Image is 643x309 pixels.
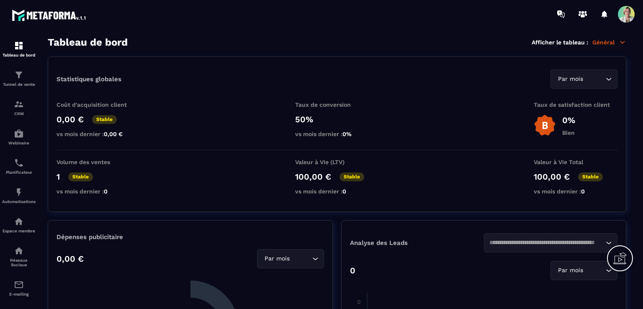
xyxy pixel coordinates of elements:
img: automations [14,129,24,139]
p: vs mois dernier : [295,131,379,137]
p: Espace membre [2,229,36,233]
p: 50% [295,114,379,124]
img: formation [14,99,24,109]
span: 0 [104,188,108,195]
p: Coût d'acquisition client [57,101,140,108]
p: vs mois dernier : [295,188,379,195]
span: Par mois [262,254,291,263]
div: Search for option [550,70,617,89]
a: formationformationTableau de bord [2,34,36,64]
a: formationformationCRM [2,93,36,122]
span: Par mois [556,266,585,275]
img: social-network [14,246,24,256]
p: 0% [562,115,575,125]
p: Stable [340,173,364,181]
img: automations [14,187,24,197]
p: Planificateur [2,170,36,175]
span: 0 [342,188,346,195]
div: Search for option [550,261,617,280]
p: 100,00 € [295,172,331,182]
p: Général [592,39,626,46]
p: 0,00 € [57,254,84,264]
p: Stable [578,173,603,181]
img: formation [14,70,24,80]
span: 0% [342,131,352,137]
input: Search for option [585,266,604,275]
p: Bien [562,129,575,136]
div: Search for option [484,233,618,252]
p: vs mois dernier : [57,131,140,137]
img: logo [12,8,87,23]
h3: Tableau de bord [48,36,128,48]
p: 0 [350,265,355,276]
p: E-mailing [2,292,36,296]
img: scheduler [14,158,24,168]
p: Réseaux Sociaux [2,258,36,267]
p: Valeur à Vie Total [534,159,617,165]
p: Analyse des Leads [350,239,484,247]
img: email [14,280,24,290]
a: formationformationTunnel de vente [2,64,36,93]
p: Stable [92,115,117,124]
a: automationsautomationsEspace membre [2,210,36,239]
span: 0,00 € [104,131,123,137]
a: emailemailE-mailing [2,273,36,303]
p: Taux de conversion [295,101,379,108]
p: Stable [68,173,93,181]
span: Par mois [556,75,585,84]
p: CRM [2,111,36,116]
p: Volume des ventes [57,159,140,165]
p: 0,00 € [57,114,84,124]
p: Valeur à Vie (LTV) [295,159,379,165]
a: social-networksocial-networkRéseaux Sociaux [2,239,36,273]
tspan: 0 [357,299,361,305]
a: automationsautomationsWebinaire [2,122,36,152]
div: Search for option [257,249,324,268]
img: b-badge-o.b3b20ee6.svg [534,114,556,136]
a: schedulerschedulerPlanificateur [2,152,36,181]
input: Search for option [291,254,310,263]
p: vs mois dernier : [57,188,140,195]
p: Taux de satisfaction client [534,101,617,108]
p: 1 [57,172,60,182]
span: 0 [581,188,585,195]
p: Tunnel de vente [2,82,36,87]
p: Afficher le tableau : [532,39,588,46]
p: Statistiques globales [57,75,121,83]
input: Search for option [585,75,604,84]
p: Dépenses publicitaire [57,233,324,241]
input: Search for option [489,238,604,247]
p: vs mois dernier : [534,188,617,195]
p: 100,00 € [534,172,570,182]
img: automations [14,216,24,227]
a: automationsautomationsAutomatisations [2,181,36,210]
p: Automatisations [2,199,36,204]
img: formation [14,41,24,51]
p: Tableau de bord [2,53,36,57]
p: Webinaire [2,141,36,145]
